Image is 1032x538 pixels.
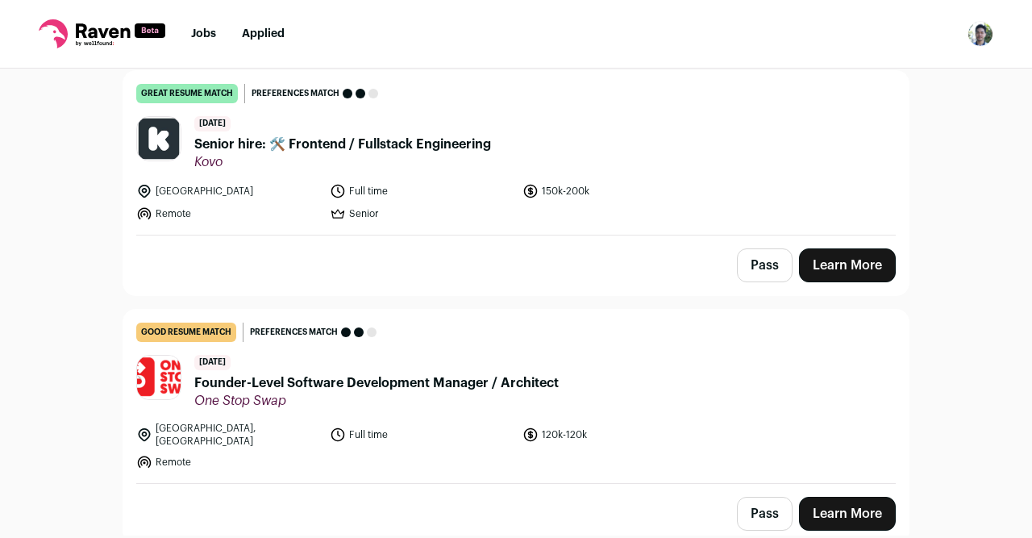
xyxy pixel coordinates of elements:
[522,183,706,199] li: 150k-200k
[330,422,514,448] li: Full time
[194,393,559,409] span: One Stop Swap
[967,21,993,47] button: Open dropdown
[194,135,491,154] span: Senior hire: 🛠️ Frontend / Fullstack Engineering
[967,21,993,47] img: 19207836-medium_jpg
[799,497,896,531] a: Learn More
[191,28,216,40] a: Jobs
[136,183,320,199] li: [GEOGRAPHIC_DATA]
[194,154,491,170] span: Kovo
[252,85,339,102] span: Preferences match
[242,28,285,40] a: Applied
[737,248,793,282] button: Pass
[136,84,238,103] div: great resume match
[250,324,338,340] span: Preferences match
[123,310,909,483] a: good resume match Preferences match [DATE] Founder-Level Software Development Manager / Architect...
[136,323,236,342] div: good resume match
[137,356,181,399] img: fb0f2dde5fab61f15c3fcf2e41b07a9599ee7bc98c4703fbb147a8007f813ea6.jpg
[136,206,320,222] li: Remote
[194,355,231,370] span: [DATE]
[194,373,559,393] span: Founder-Level Software Development Manager / Architect
[522,422,706,448] li: 120k-120k
[799,248,896,282] a: Learn More
[136,422,320,448] li: [GEOGRAPHIC_DATA], [GEOGRAPHIC_DATA]
[330,183,514,199] li: Full time
[737,497,793,531] button: Pass
[137,117,181,161] img: 2ad9f4c8ca4c1a33ea621a530fadf8b4a9578933bd7183b54a7ba8e0f0a58ef6.jpg
[330,206,514,222] li: Senior
[194,116,231,131] span: [DATE]
[136,454,320,470] li: Remote
[123,71,909,235] a: great resume match Preferences match [DATE] Senior hire: 🛠️ Frontend / Fullstack Engineering Kovo...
